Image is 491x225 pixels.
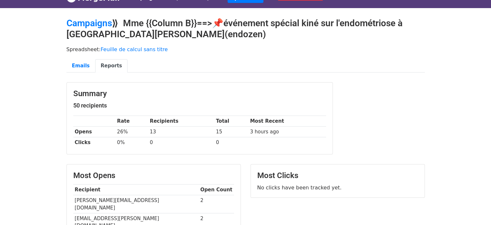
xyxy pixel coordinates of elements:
[459,194,491,225] iframe: Chat Widget
[199,195,234,213] td: 2
[66,18,112,28] a: Campaigns
[101,46,168,52] a: Feuille de calcul sans titre
[116,116,148,127] th: Rate
[148,127,214,137] td: 13
[66,46,425,53] p: Spreadsheet:
[73,127,116,137] th: Opens
[459,194,491,225] div: Widget de chat
[249,127,326,137] td: 3 hours ago
[249,116,326,127] th: Most Recent
[73,195,199,213] td: [PERSON_NAME][EMAIL_ADDRESS][DOMAIN_NAME]
[73,102,326,109] h5: 50 recipients
[95,59,128,73] a: Reports
[214,137,249,148] td: 0
[73,171,234,180] h3: Most Opens
[66,18,425,39] h2: ⟫ Mme {{Column B}}==>📌événement spécial kiné sur l'endométriose à [GEOGRAPHIC_DATA][PERSON_NAME](...
[257,184,418,191] p: No clicks have been tracked yet.
[214,116,249,127] th: Total
[73,185,199,195] th: Recipient
[116,127,148,137] td: 26%
[199,185,234,195] th: Open Count
[116,137,148,148] td: 0%
[66,59,95,73] a: Emails
[73,137,116,148] th: Clicks
[148,116,214,127] th: Recipients
[148,137,214,148] td: 0
[214,127,249,137] td: 15
[73,89,326,98] h3: Summary
[257,171,418,180] h3: Most Clicks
